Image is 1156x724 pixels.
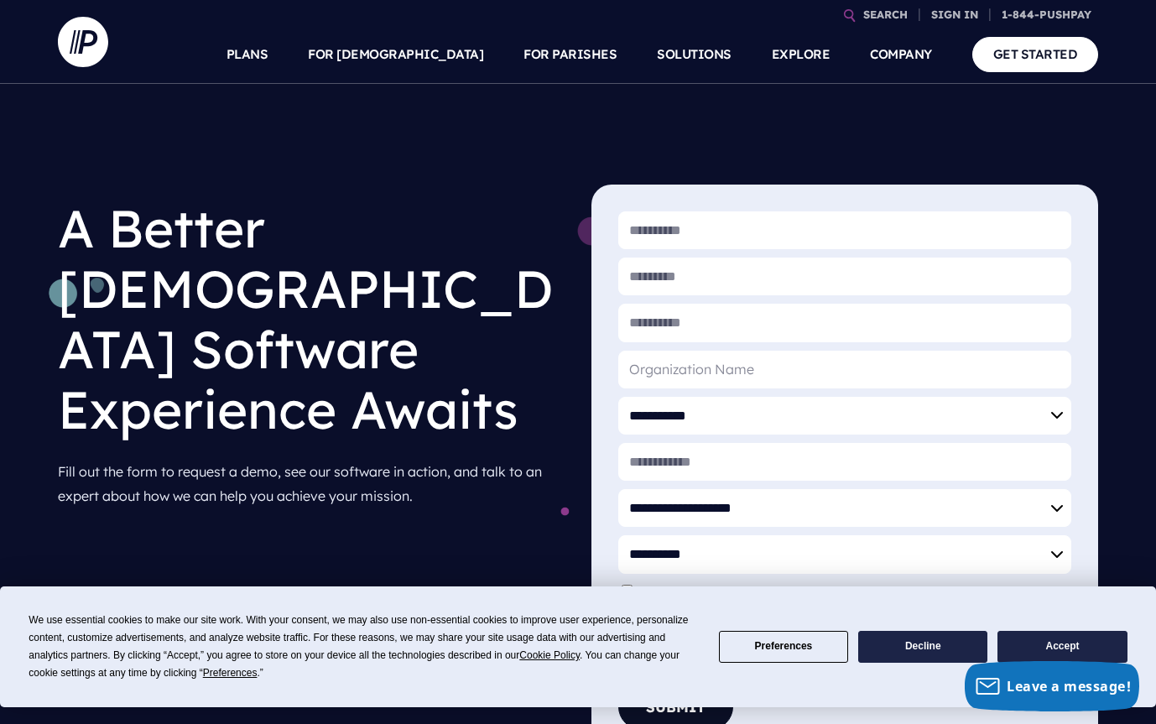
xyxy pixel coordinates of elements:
[997,631,1127,664] button: Accept
[58,185,565,453] h1: A Better [DEMOGRAPHIC_DATA] Software Experience Awaits
[618,351,1071,388] input: Organization Name
[308,25,483,84] a: FOR [DEMOGRAPHIC_DATA]
[719,631,848,664] button: Preferences
[772,25,831,84] a: EXPLORE
[965,661,1139,711] button: Leave a message!
[1007,677,1131,695] span: Leave a message!
[858,631,987,664] button: Decline
[227,25,268,84] a: PLANS
[523,25,617,84] a: FOR PARISHES
[972,37,1099,71] a: GET STARTED
[519,649,580,661] span: Cookie Policy
[58,453,565,515] p: Fill out the form to request a demo, see our software in action, and talk to an expert about how ...
[639,585,987,599] label: Does your [DEMOGRAPHIC_DATA] have multiple campuses?
[657,25,732,84] a: SOLUTIONS
[203,667,258,679] span: Preferences
[870,25,932,84] a: COMPANY
[29,612,698,682] div: We use essential cookies to make our site work. With your consent, we may also use non-essential ...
